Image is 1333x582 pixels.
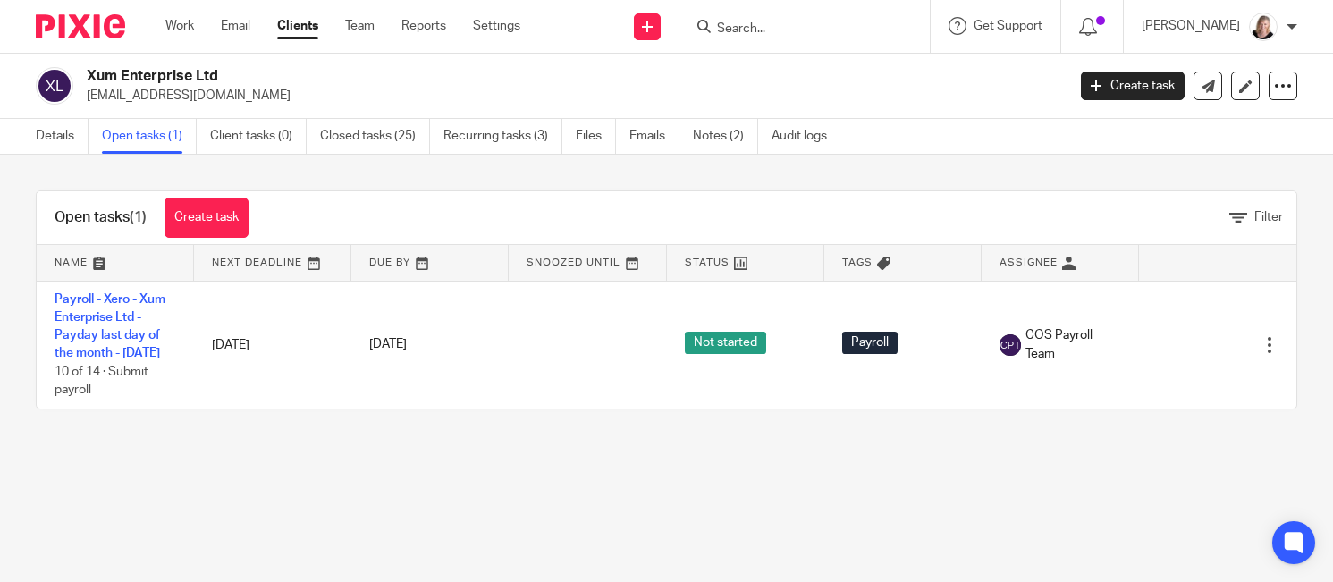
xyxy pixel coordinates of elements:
[194,281,351,409] td: [DATE]
[1081,72,1185,100] a: Create task
[473,17,520,35] a: Settings
[693,119,758,154] a: Notes (2)
[576,119,616,154] a: Files
[130,210,147,224] span: (1)
[1254,211,1283,224] span: Filter
[87,87,1054,105] p: [EMAIL_ADDRESS][DOMAIN_NAME]
[102,119,197,154] a: Open tasks (1)
[277,17,318,35] a: Clients
[221,17,250,35] a: Email
[842,257,873,267] span: Tags
[715,21,876,38] input: Search
[401,17,446,35] a: Reports
[443,119,562,154] a: Recurring tasks (3)
[55,293,165,360] a: Payroll - Xero - Xum Enterprise Ltd - Payday last day of the month - [DATE]
[629,119,679,154] a: Emails
[345,17,375,35] a: Team
[165,198,249,238] a: Create task
[842,332,898,354] span: Payroll
[55,208,147,227] h1: Open tasks
[320,119,430,154] a: Closed tasks (25)
[1249,13,1278,41] img: K%20Garrattley%20headshot%20black%20top%20cropped.jpg
[772,119,840,154] a: Audit logs
[36,67,73,105] img: svg%3E
[36,14,125,38] img: Pixie
[685,332,766,354] span: Not started
[87,67,861,86] h2: Xum Enterprise Ltd
[527,257,620,267] span: Snoozed Until
[369,339,407,351] span: [DATE]
[165,17,194,35] a: Work
[1025,326,1121,363] span: COS Payroll Team
[36,119,89,154] a: Details
[1142,17,1240,35] p: [PERSON_NAME]
[210,119,307,154] a: Client tasks (0)
[685,257,730,267] span: Status
[974,20,1042,32] span: Get Support
[1000,334,1021,356] img: svg%3E
[55,366,148,397] span: 10 of 14 · Submit payroll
